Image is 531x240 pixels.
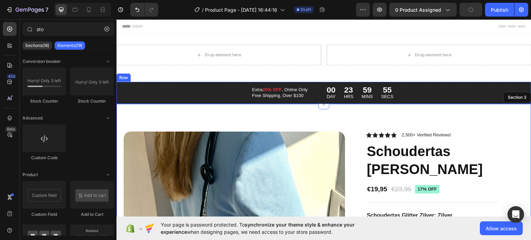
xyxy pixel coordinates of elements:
[7,74,17,79] div: 450
[210,67,219,75] div: 00
[250,165,272,175] div: €19,95
[161,221,382,236] span: Your page is password protected. To when designing pages, we need access to your store password.
[161,222,355,235] span: synchronize your theme style & enhance your experience
[57,43,82,48] p: Elements(19)
[299,166,324,174] pre: 17% off
[389,3,457,17] button: 0 product assigned
[205,6,277,13] span: Product Page - [DATE] 16:44:16
[250,122,408,160] h1: Schoudertas [PERSON_NAME]
[491,6,508,13] div: Publish
[480,221,523,235] button: Allow access
[210,75,219,80] p: DAY
[286,113,335,119] p: 2,500+ Verified Reviews!
[22,211,66,218] div: Custom Field
[22,172,38,178] span: Product
[265,75,277,80] p: SECS
[486,225,517,232] span: Allow access
[25,43,49,48] p: Sections(16)
[227,75,237,80] p: HRS
[250,192,337,201] legend: Schoudertas Glitter Zilver: Zilver
[395,6,441,13] span: 0 product assigned
[245,67,257,75] div: 59
[130,3,158,17] div: Undo/Redo
[5,126,17,132] div: Beta
[45,6,48,14] p: 7
[507,206,524,223] div: Open Intercom Messenger
[1,55,13,61] div: Row
[103,56,114,67] span: Toggle open
[22,155,66,161] div: Custom Code
[298,33,335,38] div: Drop element here
[22,58,61,65] span: Conversion booster
[103,169,114,180] span: Toggle open
[202,6,204,13] span: /
[3,3,52,17] button: 7
[22,115,43,121] span: Advanced
[22,98,66,104] div: Stock Counter
[22,22,114,36] input: Search Sections & Elements
[136,68,196,79] p: Extra , Online Only Free Shipping, Over $100
[485,3,514,17] button: Publish
[245,75,257,80] p: MINS
[70,211,114,218] div: Add to Cart
[117,19,531,217] iframe: Design area
[70,98,114,104] div: Stock Counter
[146,68,166,73] strong: 20% OFF
[265,67,277,75] div: 55
[390,75,412,81] div: Section 3
[103,113,114,124] span: Toggle open
[274,165,296,175] div: €23,95
[301,7,311,13] span: Draft
[227,67,237,75] div: 23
